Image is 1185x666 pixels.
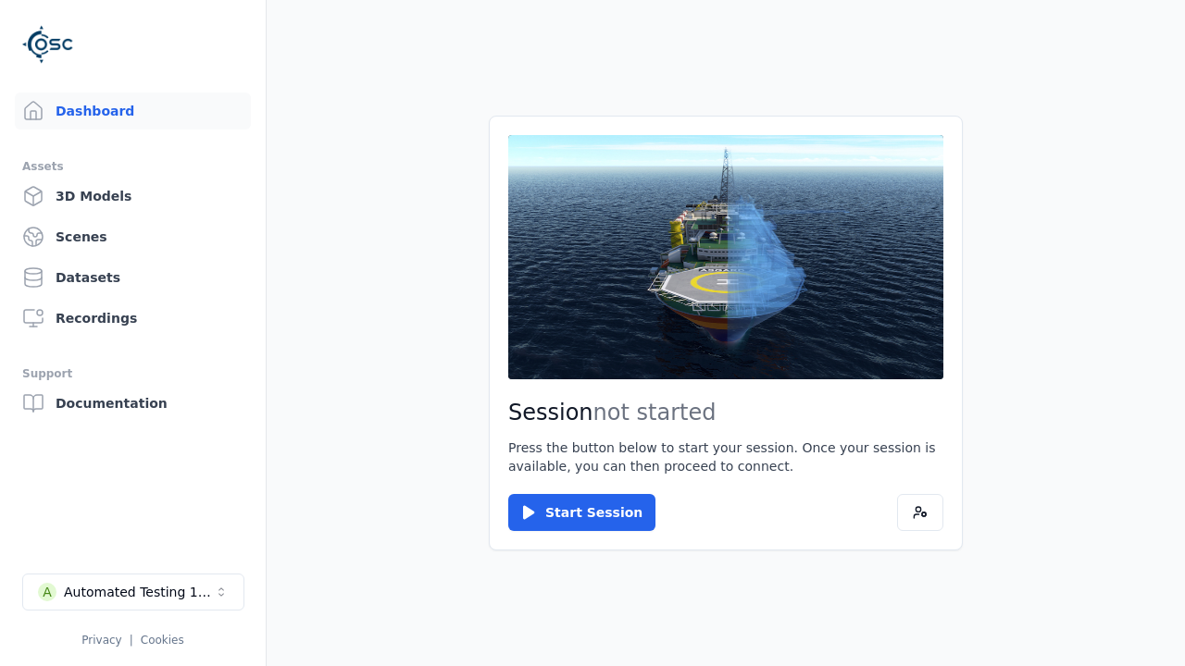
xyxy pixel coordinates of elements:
a: Datasets [15,259,251,296]
a: Documentation [15,385,251,422]
a: Scenes [15,218,251,255]
span: | [130,634,133,647]
button: Select a workspace [22,573,244,610]
h2: Session [508,398,943,427]
p: Press the button below to start your session. Once your session is available, you can then procee... [508,438,943,475]
a: Recordings [15,300,251,337]
button: Start Session [508,494,655,531]
div: Automated Testing 1 - Playwright [64,583,214,601]
div: Support [22,363,243,385]
a: Dashboard [15,92,251,129]
span: not started [593,400,717,425]
a: Cookies [141,634,184,647]
div: Assets [22,155,243,178]
a: 3D Models [15,178,251,215]
a: Privacy [81,634,121,647]
img: Logo [22,18,74,70]
div: A [38,583,56,601]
